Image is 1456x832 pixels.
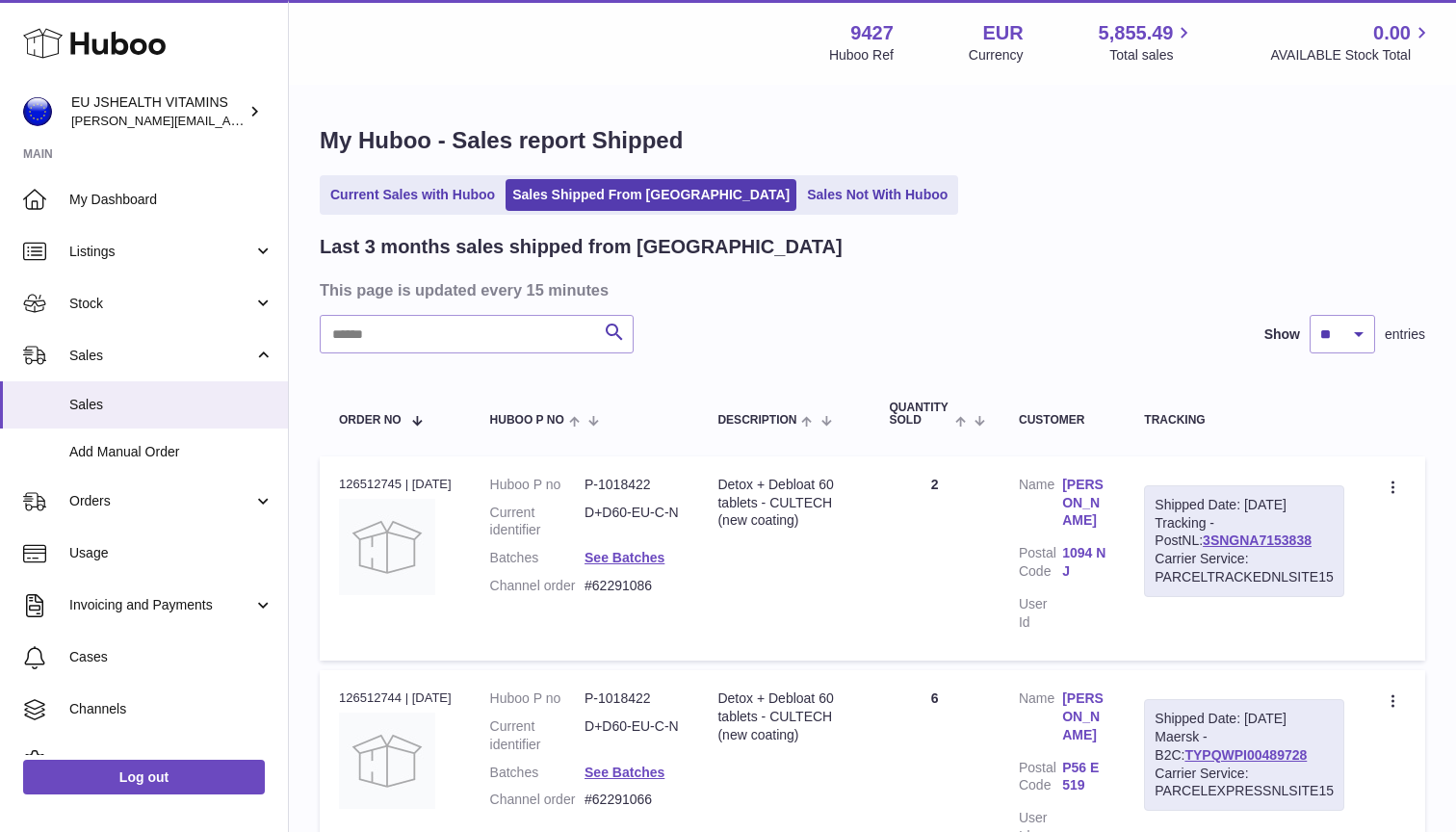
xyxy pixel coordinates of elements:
[69,492,253,510] span: Orders
[1099,20,1196,65] a: 5,855.49 Total sales
[320,125,1425,156] h1: My Huboo - Sales report Shipped
[1270,46,1433,65] span: AVAILABLE Stock Total
[490,549,585,567] dt: Batches
[490,577,585,595] dt: Channel order
[1019,759,1062,800] dt: Postal Code
[717,414,796,427] span: Description
[1144,414,1344,427] div: Tracking
[585,577,679,595] dd: #62291086
[339,713,435,809] img: no-photo.jpg
[585,476,679,494] dd: P-1018422
[71,113,386,128] span: [PERSON_NAME][EMAIL_ADDRESS][DOMAIN_NAME]
[1062,759,1105,795] a: P56 E519
[1155,550,1334,586] div: Carrier Service: PARCELTRACKEDNLSITE15
[339,499,435,595] img: no-photo.jpg
[1109,46,1195,65] span: Total sales
[1385,325,1425,344] span: entries
[339,689,452,707] div: 126512744 | [DATE]
[1184,747,1307,763] a: TYPQWPI00489728
[23,760,265,794] a: Log out
[71,93,245,130] div: EU JSHEALTH VITAMINS
[490,791,585,809] dt: Channel order
[324,179,502,211] a: Current Sales with Huboo
[69,191,273,209] span: My Dashboard
[585,550,664,565] a: See Batches
[1019,476,1062,535] dt: Name
[585,504,679,540] dd: D+D60-EU-C-N
[1019,544,1062,585] dt: Postal Code
[585,689,679,708] dd: P-1018422
[1270,20,1433,65] a: 0.00 AVAILABLE Stock Total
[982,20,1023,46] strong: EUR
[585,791,679,809] dd: #62291066
[320,279,1420,300] h3: This page is updated every 15 minutes
[69,544,273,562] span: Usage
[69,295,253,313] span: Stock
[1264,325,1300,344] label: Show
[1373,20,1411,46] span: 0.00
[339,476,452,493] div: 126512745 | [DATE]
[69,347,253,365] span: Sales
[69,596,253,614] span: Invoicing and Payments
[69,752,273,770] span: Settings
[1019,689,1062,749] dt: Name
[490,764,585,782] dt: Batches
[1019,414,1105,427] div: Customer
[490,717,585,754] dt: Current identifier
[1062,689,1105,744] a: [PERSON_NAME]
[871,456,1000,661] td: 2
[585,717,679,754] dd: D+D60-EU-C-N
[69,700,273,718] span: Channels
[1062,476,1105,531] a: [PERSON_NAME]
[320,234,843,260] h2: Last 3 months sales shipped from [GEOGRAPHIC_DATA]
[23,97,52,126] img: laura@jessicasepel.com
[1203,533,1312,548] a: 3SNGNA7153838
[69,648,273,666] span: Cases
[585,765,664,780] a: See Batches
[717,689,850,744] div: Detox + Debloat 60 tablets - CULTECH (new coating)
[69,396,273,414] span: Sales
[69,243,253,261] span: Listings
[506,179,796,211] a: Sales Shipped From [GEOGRAPHIC_DATA]
[69,443,273,461] span: Add Manual Order
[490,689,585,708] dt: Huboo P no
[890,402,950,427] span: Quantity Sold
[1062,544,1105,581] a: 1094 NJ
[1155,710,1334,728] div: Shipped Date: [DATE]
[490,504,585,540] dt: Current identifier
[1019,595,1062,632] dt: User Id
[1144,699,1344,811] div: Maersk - B2C:
[1155,765,1334,801] div: Carrier Service: PARCELEXPRESSNLSITE15
[800,179,954,211] a: Sales Not With Huboo
[829,46,894,65] div: Huboo Ref
[1155,496,1334,514] div: Shipped Date: [DATE]
[1099,20,1174,46] span: 5,855.49
[969,46,1024,65] div: Currency
[1144,485,1344,597] div: Tracking - PostNL:
[490,476,585,494] dt: Huboo P no
[850,20,894,46] strong: 9427
[339,414,402,427] span: Order No
[717,476,850,531] div: Detox + Debloat 60 tablets - CULTECH (new coating)
[490,414,564,427] span: Huboo P no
